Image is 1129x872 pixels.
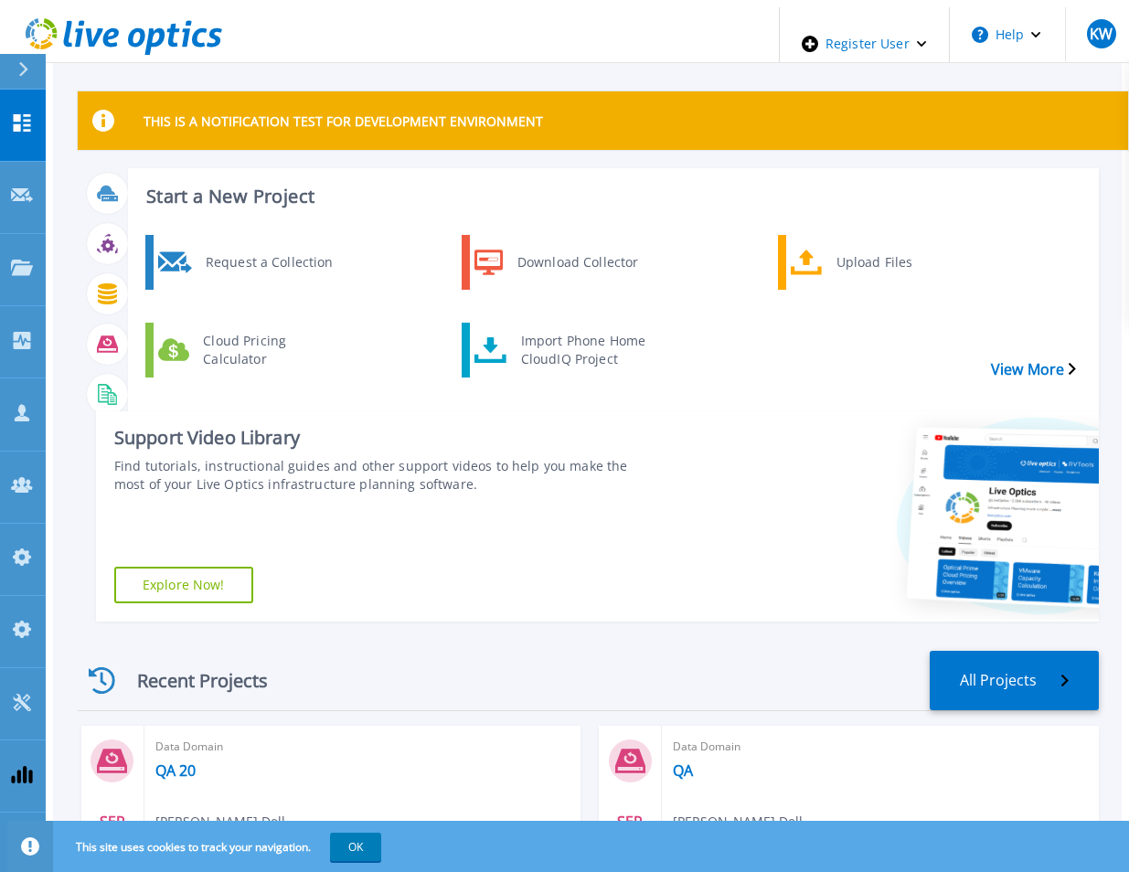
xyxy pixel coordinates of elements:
[155,737,570,757] span: Data Domain
[114,567,253,603] a: Explore Now!
[194,327,346,373] div: Cloud Pricing Calculator
[197,239,346,285] div: Request a Collection
[673,761,693,780] a: QA
[950,7,1064,62] button: Help
[778,235,983,290] a: Upload Files
[827,239,978,285] div: Upload Files
[673,737,1088,757] span: Data Domain
[991,361,1076,378] a: View More
[1090,27,1113,41] span: KW
[512,327,667,373] div: Import Phone Home CloudIQ Project
[146,186,1075,207] h3: Start a New Project
[930,651,1099,710] a: All Projects
[114,457,634,494] div: Find tutorials, instructional guides and other support videos to help you make the most of your L...
[145,235,350,290] a: Request a Collection
[78,658,297,703] div: Recent Projects
[114,426,634,450] div: Support Video Library
[155,812,285,832] span: [PERSON_NAME] , Dell
[462,235,666,290] a: Download Collector
[145,323,350,378] a: Cloud Pricing Calculator
[330,833,381,861] button: OK
[673,812,803,832] span: [PERSON_NAME] , Dell
[508,239,662,285] div: Download Collector
[144,112,543,130] p: THIS IS A NOTIFICATION TEST FOR DEVELOPMENT ENVIRONMENT
[58,833,381,861] span: This site uses cookies to track your navigation.
[155,761,196,780] a: QA 20
[780,7,949,80] div: Register User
